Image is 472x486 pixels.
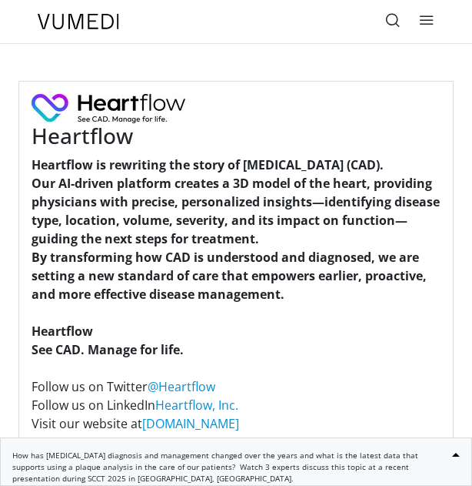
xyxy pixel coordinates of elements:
[148,378,215,395] a: @Heartflow
[32,156,384,173] strong: Heartflow is rewriting the story of [MEDICAL_DATA] (CAD).
[38,14,119,29] img: VuMedi Logo
[32,341,184,358] strong: See CAD. Manage for life.
[32,377,440,433] p: Follow us on Twitter Follow us on LinkedIn Visit our website at
[32,323,93,340] strong: Heartflow
[142,415,239,432] a: [DOMAIN_NAME]
[12,450,460,484] p: How has [MEDICAL_DATA] diagnosis and management changed over the years and what is the latest dat...
[32,249,427,303] strong: By transforming how CAD is understood and diagnosed, we are setting a new standard of care that e...
[32,123,440,149] h3: Heartflow
[32,175,440,247] strong: Our AI-driven platform creates a 3D model of the heart, providing physicians with precise, person...
[32,94,185,123] img: Heartflow
[155,397,238,414] a: Heartflow, Inc.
